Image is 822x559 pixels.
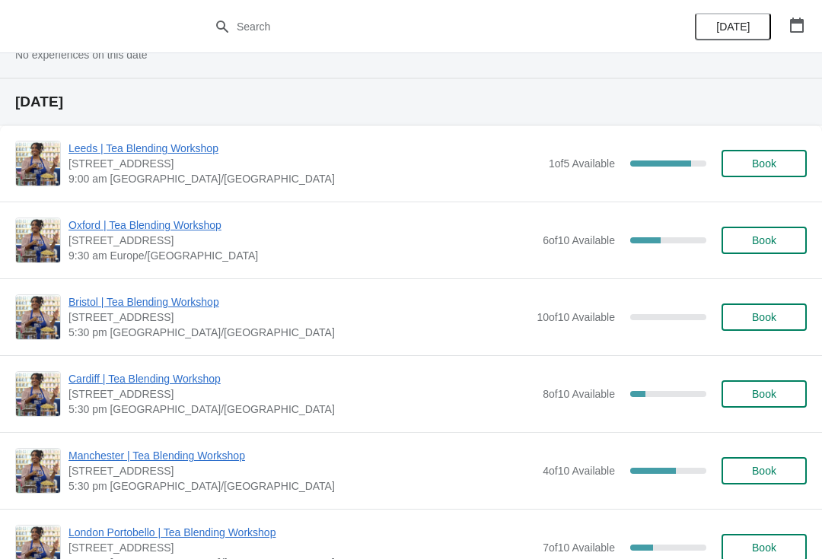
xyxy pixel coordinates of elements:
span: Book [752,311,776,323]
span: Book [752,465,776,477]
span: 9:30 am Europe/[GEOGRAPHIC_DATA] [68,248,535,263]
span: [STREET_ADDRESS] [68,540,535,555]
span: 5:30 pm [GEOGRAPHIC_DATA]/[GEOGRAPHIC_DATA] [68,325,529,340]
span: Book [752,542,776,554]
img: Leeds | Tea Blending Workshop | Unit 42, Queen Victoria St, Victoria Quarter, Leeds, LS1 6BE | 9:... [16,141,60,186]
span: Manchester | Tea Blending Workshop [68,448,535,463]
span: Cardiff | Tea Blending Workshop [68,371,535,386]
button: Book [722,227,807,254]
span: [STREET_ADDRESS] [68,233,535,248]
span: Oxford | Tea Blending Workshop [68,218,535,233]
img: Manchester | Tea Blending Workshop | 57 Church St, Manchester, M4 1PD | 5:30 pm Europe/London [16,449,60,493]
span: Book [752,388,776,400]
button: [DATE] [695,13,771,40]
button: Book [722,150,807,177]
span: [DATE] [716,21,750,33]
span: Bristol | Tea Blending Workshop [68,294,529,310]
span: 5:30 pm [GEOGRAPHIC_DATA]/[GEOGRAPHIC_DATA] [68,402,535,417]
span: 1 of 5 Available [549,157,615,170]
span: [STREET_ADDRESS] [68,463,535,478]
span: 8 of 10 Available [543,388,615,400]
img: Bristol | Tea Blending Workshop | 73 Park Street, Bristol, BS1 5PB | 5:30 pm Europe/London [16,295,60,339]
img: Oxford | Tea Blending Workshop | 23 High Street, Oxford, OX1 4AH | 9:30 am Europe/London [16,218,60,262]
span: Leeds | Tea Blending Workshop [68,141,541,156]
span: 9:00 am [GEOGRAPHIC_DATA]/[GEOGRAPHIC_DATA] [68,171,541,186]
button: Book [722,303,807,331]
button: Book [722,380,807,408]
span: 7 of 10 Available [543,542,615,554]
span: [STREET_ADDRESS] [68,310,529,325]
span: [STREET_ADDRESS] [68,386,535,402]
span: London Portobello | Tea Blending Workshop [68,525,535,540]
span: Book [752,234,776,246]
span: Book [752,157,776,170]
input: Search [236,13,616,40]
span: 4 of 10 Available [543,465,615,477]
span: [STREET_ADDRESS] [68,156,541,171]
img: Cardiff | Tea Blending Workshop | 1-3 Royal Arcade, Cardiff CF10 1AE, UK | 5:30 pm Europe/London [16,372,60,416]
h2: [DATE] [15,94,807,110]
span: 10 of 10 Available [537,311,615,323]
span: No experiences on this date [15,49,148,61]
span: 5:30 pm [GEOGRAPHIC_DATA]/[GEOGRAPHIC_DATA] [68,478,535,494]
button: Book [722,457,807,484]
span: 6 of 10 Available [543,234,615,246]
